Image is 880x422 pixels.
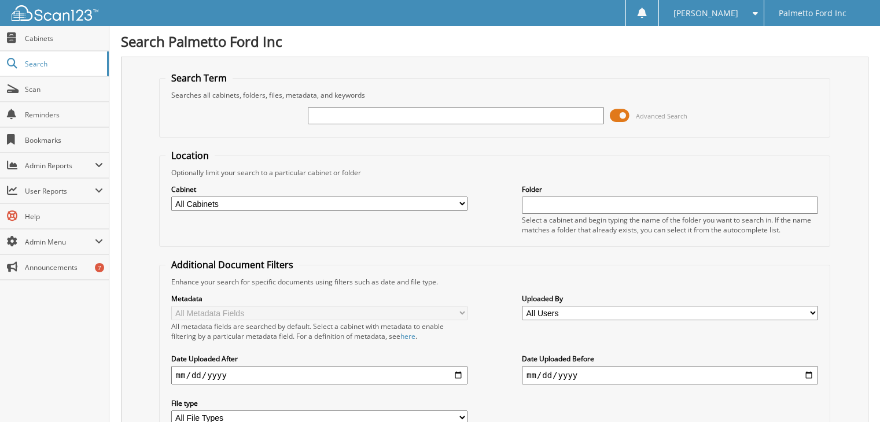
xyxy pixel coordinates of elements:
[121,32,868,51] h1: Search Palmetto Ford Inc
[522,366,818,384] input: end
[522,215,818,235] div: Select a cabinet and begin typing the name of the folder you want to search in. If the name match...
[25,161,95,171] span: Admin Reports
[25,135,103,145] span: Bookmarks
[25,59,101,69] span: Search
[171,294,467,303] label: Metadata
[636,112,687,120] span: Advanced Search
[171,398,467,408] label: File type
[165,258,299,271] legend: Additional Document Filters
[25,237,95,247] span: Admin Menu
[25,84,103,94] span: Scan
[165,277,824,287] div: Enhance your search for specific documents using filters such as date and file type.
[165,168,824,177] div: Optionally limit your search to a particular cabinet or folder
[25,212,103,221] span: Help
[165,149,215,162] legend: Location
[12,5,98,21] img: scan123-logo-white.svg
[171,321,467,341] div: All metadata fields are searched by default. Select a cabinet with metadata to enable filtering b...
[171,354,467,364] label: Date Uploaded After
[25,110,103,120] span: Reminders
[400,331,415,341] a: here
[95,263,104,272] div: 7
[522,354,818,364] label: Date Uploaded Before
[522,294,818,303] label: Uploaded By
[673,10,738,17] span: [PERSON_NAME]
[171,366,467,384] input: start
[522,184,818,194] label: Folder
[25,186,95,196] span: User Reports
[165,90,824,100] div: Searches all cabinets, folders, files, metadata, and keywords
[165,72,233,84] legend: Search Term
[25,262,103,272] span: Announcements
[779,10,846,17] span: Palmetto Ford Inc
[171,184,467,194] label: Cabinet
[25,34,103,43] span: Cabinets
